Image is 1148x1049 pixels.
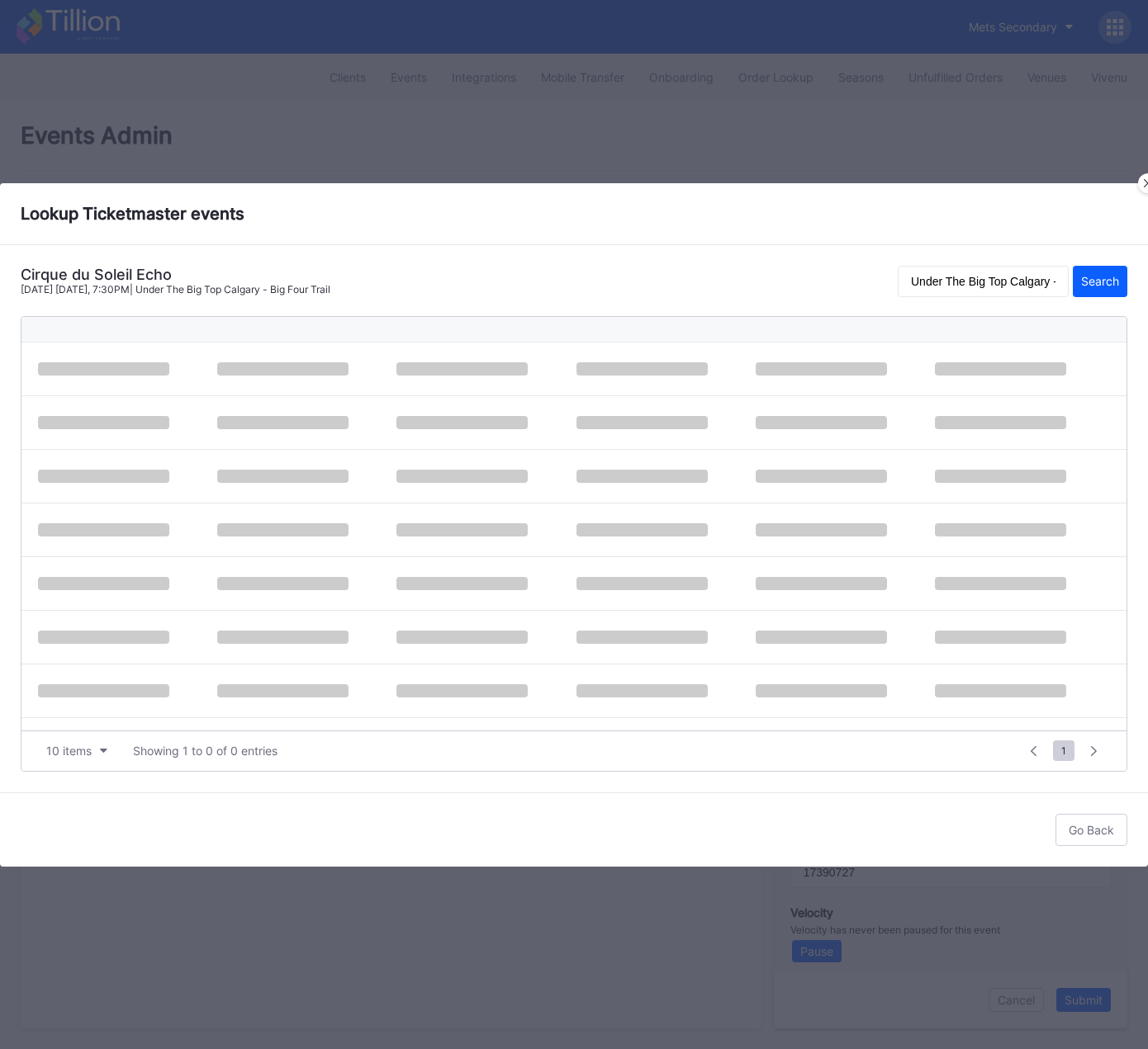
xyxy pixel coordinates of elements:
button: 10 items [38,739,116,762]
input: Search term [898,266,1069,297]
div: [DATE] [DATE], 7:30PM | Under The Big Top Calgary - Big Four Trail [21,283,330,295]
div: Go Back [1069,823,1114,837]
div: Showing 1 to 0 of 0 entries [133,744,278,758]
span: 1 [1053,740,1074,761]
div: 10 items [46,744,92,758]
button: Go Back [1055,814,1127,846]
div: Cirque du Soleil Echo [21,266,330,283]
button: Search [1073,266,1127,297]
div: Search [1081,274,1119,288]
